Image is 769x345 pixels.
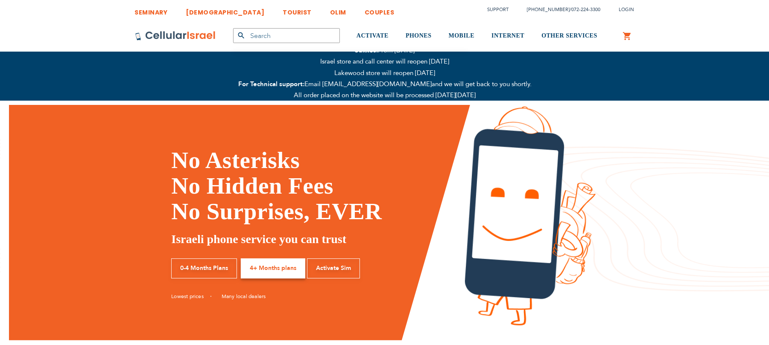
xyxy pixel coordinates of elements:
[135,31,216,41] img: Cellular Israel Logo
[541,20,597,52] a: OTHER SERVICES
[307,258,360,278] a: Activate Sim
[241,258,305,278] a: 4+ Months plans
[171,293,211,300] a: Lowest prices
[171,231,452,248] h5: Israeli phone service you can trust
[135,2,168,18] a: SEMINARY
[321,80,432,88] a: [EMAIL_ADDRESS][DOMAIN_NAME]
[283,2,312,18] a: TOURIST
[357,32,389,39] span: ACTIVATE
[449,32,475,39] span: MOBILE
[171,148,452,224] h1: No Asterisks No Hidden Fees No Surprises, EVER
[619,6,634,13] span: Login
[406,32,432,39] span: PHONES
[406,20,432,52] a: PHONES
[365,2,395,18] a: COUPLES
[527,6,570,13] a: [PHONE_NUMBER]
[488,6,509,13] a: Support
[572,6,601,13] a: 072-224-3300
[233,28,340,43] input: Search
[491,20,524,52] a: INTERNET
[186,2,265,18] a: [DEMOGRAPHIC_DATA]
[330,2,346,18] a: OLIM
[519,3,601,16] li: /
[171,258,237,278] a: 0-4 Months Plans
[449,20,475,52] a: MOBILE
[541,32,597,39] span: OTHER SERVICES
[357,20,389,52] a: ACTIVATE
[222,293,266,300] a: Many local dealers
[491,32,524,39] span: INTERNET
[238,80,304,88] strong: For Technical support:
